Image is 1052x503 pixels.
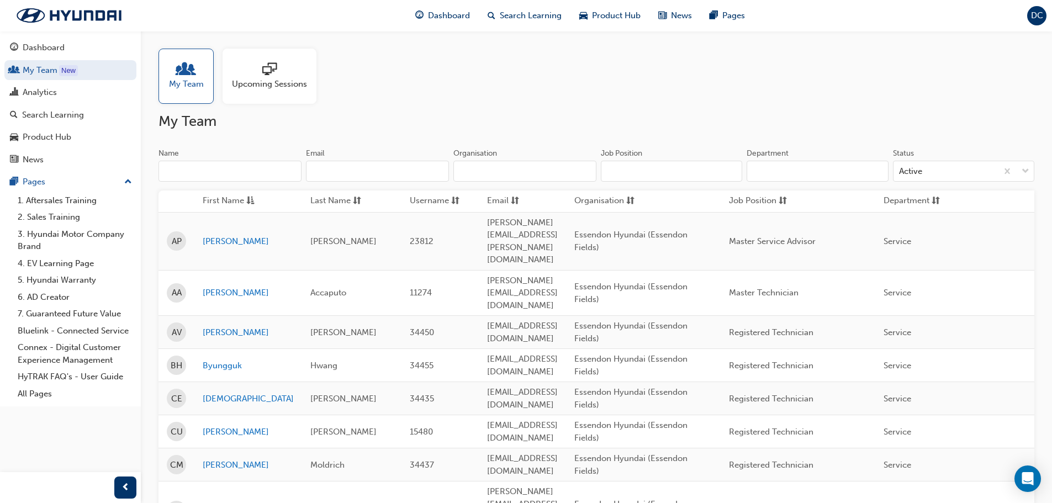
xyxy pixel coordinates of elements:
[4,105,136,125] a: Search Learning
[1022,165,1029,179] span: down-icon
[232,78,307,91] span: Upcoming Sessions
[10,88,18,98] span: chart-icon
[884,427,911,437] span: Service
[487,194,548,208] button: Emailsorting-icon
[23,153,44,166] div: News
[1027,6,1046,25] button: DC
[884,288,911,298] span: Service
[570,4,649,27] a: car-iconProduct Hub
[410,361,434,370] span: 34455
[203,287,294,299] a: [PERSON_NAME]
[310,288,346,298] span: Accaputo
[626,194,635,208] span: sorting-icon
[884,394,911,404] span: Service
[10,66,18,76] span: people-icon
[479,4,570,27] a: search-iconSearch Learning
[4,150,136,170] a: News
[13,385,136,403] a: All Pages
[203,359,294,372] a: Byungguk
[487,354,558,377] span: [EMAIL_ADDRESS][DOMAIN_NAME]
[10,133,18,142] span: car-icon
[601,161,742,182] input: Job Position
[500,9,562,22] span: Search Learning
[158,161,302,182] input: Name
[59,65,78,76] div: Tooltip anchor
[451,194,459,208] span: sorting-icon
[410,194,449,208] span: Username
[158,49,223,104] a: My Team
[203,426,294,438] a: [PERSON_NAME]
[406,4,479,27] a: guage-iconDashboard
[729,394,813,404] span: Registered Technician
[4,82,136,103] a: Analytics
[410,288,432,298] span: 11274
[179,62,193,78] span: people-icon
[172,235,182,248] span: AP
[729,327,813,337] span: Registered Technician
[262,62,277,78] span: sessionType_ONLINE_URL-icon
[487,453,558,476] span: [EMAIL_ADDRESS][DOMAIN_NAME]
[487,218,558,265] span: [PERSON_NAME][EMAIL_ADDRESS][PERSON_NAME][DOMAIN_NAME]
[23,131,71,144] div: Product Hub
[574,387,688,410] span: Essendon Hyundai (Essendon Fields)
[353,194,361,208] span: sorting-icon
[415,9,424,23] span: guage-icon
[4,127,136,147] a: Product Hub
[4,172,136,192] button: Pages
[932,194,940,208] span: sorting-icon
[10,177,18,187] span: pages-icon
[310,236,377,246] span: [PERSON_NAME]
[13,322,136,340] a: Bluelink - Connected Service
[487,420,558,443] span: [EMAIL_ADDRESS][DOMAIN_NAME]
[13,305,136,322] a: 7. Guaranteed Future Value
[410,427,433,437] span: 15480
[410,327,434,337] span: 34450
[158,113,1034,130] h2: My Team
[23,176,45,188] div: Pages
[23,86,57,99] div: Analytics
[203,235,294,248] a: [PERSON_NAME]
[893,148,914,159] div: Status
[722,9,745,22] span: Pages
[4,60,136,81] a: My Team
[13,368,136,385] a: HyTRAK FAQ's - User Guide
[13,272,136,289] a: 5. Hyundai Warranty
[487,276,558,310] span: [PERSON_NAME][EMAIL_ADDRESS][DOMAIN_NAME]
[6,4,133,27] img: Trak
[13,209,136,226] a: 2. Sales Training
[747,148,789,159] div: Department
[410,194,471,208] button: Usernamesorting-icon
[310,394,377,404] span: [PERSON_NAME]
[899,165,922,178] div: Active
[511,194,519,208] span: sorting-icon
[223,49,325,104] a: Upcoming Sessions
[13,339,136,368] a: Connex - Digital Customer Experience Management
[729,361,813,370] span: Registered Technician
[172,287,182,299] span: AA
[4,38,136,58] a: Dashboard
[310,460,345,470] span: Moldrich
[453,161,596,182] input: Organisation
[121,481,130,495] span: prev-icon
[1031,9,1043,22] span: DC
[729,288,799,298] span: Master Technician
[574,230,688,252] span: Essendon Hyundai (Essendon Fields)
[306,161,449,182] input: Email
[23,41,65,54] div: Dashboard
[310,361,337,370] span: Hwang
[884,236,911,246] span: Service
[649,4,701,27] a: news-iconNews
[310,427,377,437] span: [PERSON_NAME]
[306,148,325,159] div: Email
[246,194,255,208] span: asc-icon
[203,393,294,405] a: [DEMOGRAPHIC_DATA]
[22,109,84,121] div: Search Learning
[884,327,911,337] span: Service
[729,427,813,437] span: Registered Technician
[310,194,351,208] span: Last Name
[171,359,182,372] span: BH
[884,460,911,470] span: Service
[884,194,929,208] span: Department
[203,459,294,472] a: [PERSON_NAME]
[574,282,688,304] span: Essendon Hyundai (Essendon Fields)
